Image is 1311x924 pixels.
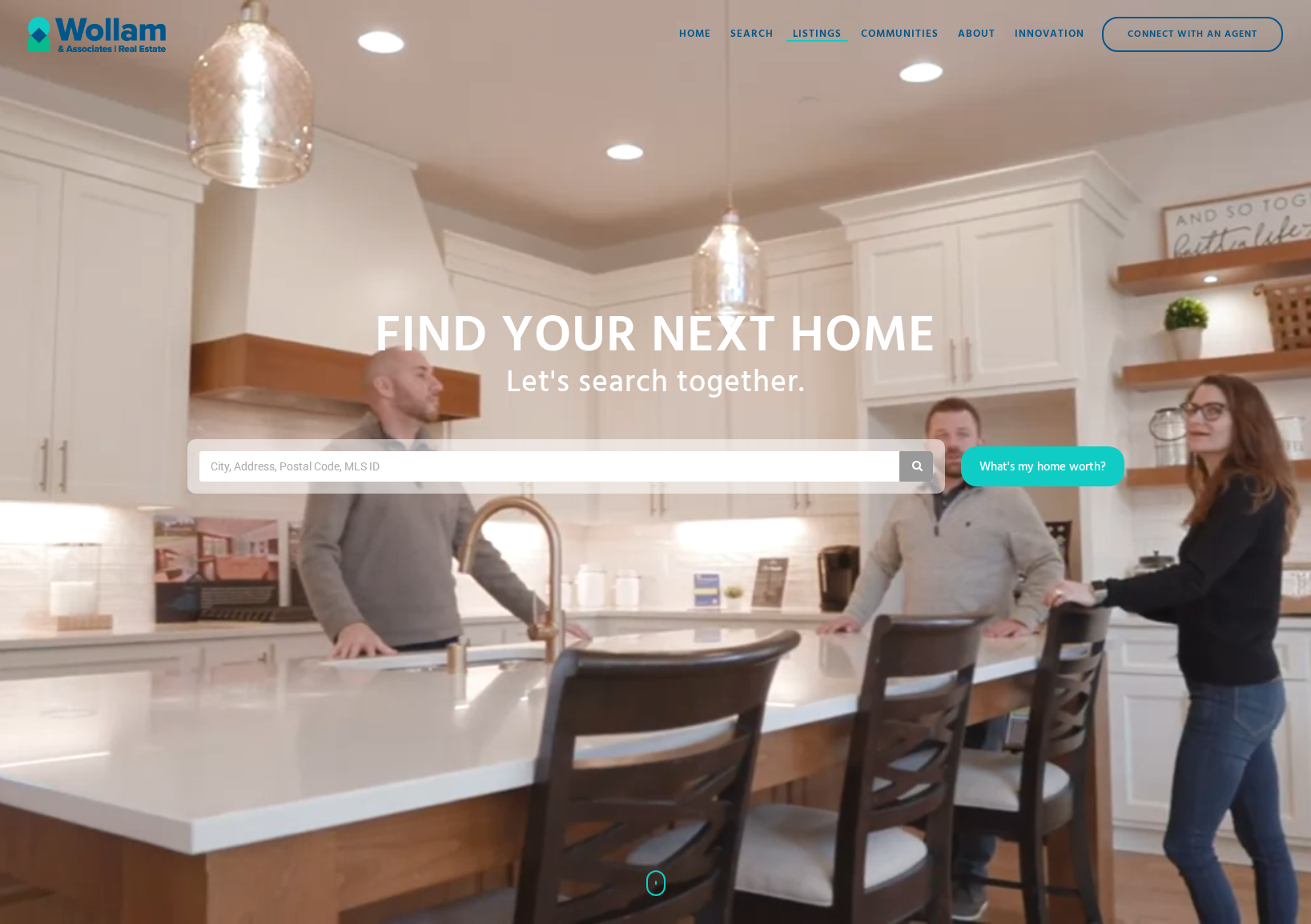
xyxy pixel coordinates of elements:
div: Listings [793,26,842,42]
a: Listings [783,10,851,58]
div: About [958,26,995,42]
a: Innovation [1005,10,1094,58]
a: home [28,10,166,58]
a: Search [721,10,783,58]
a: Connect with an Agent [1102,17,1283,52]
div: Search [730,26,774,42]
a: Home [670,10,721,58]
a: About [948,10,1005,58]
a: Communities [851,10,948,58]
h1: Let's search together. [506,366,805,402]
div: Communities [861,26,939,42]
div: Connect with an Agent [1104,18,1281,50]
a: What's my home worth? [961,446,1124,486]
div: Innovation [1015,26,1084,42]
h1: Find your NExt home [375,310,936,366]
button: Search [899,451,933,482]
div: Home [679,26,711,42]
input: City, Address, Postal Code, MLS ID [209,454,396,478]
